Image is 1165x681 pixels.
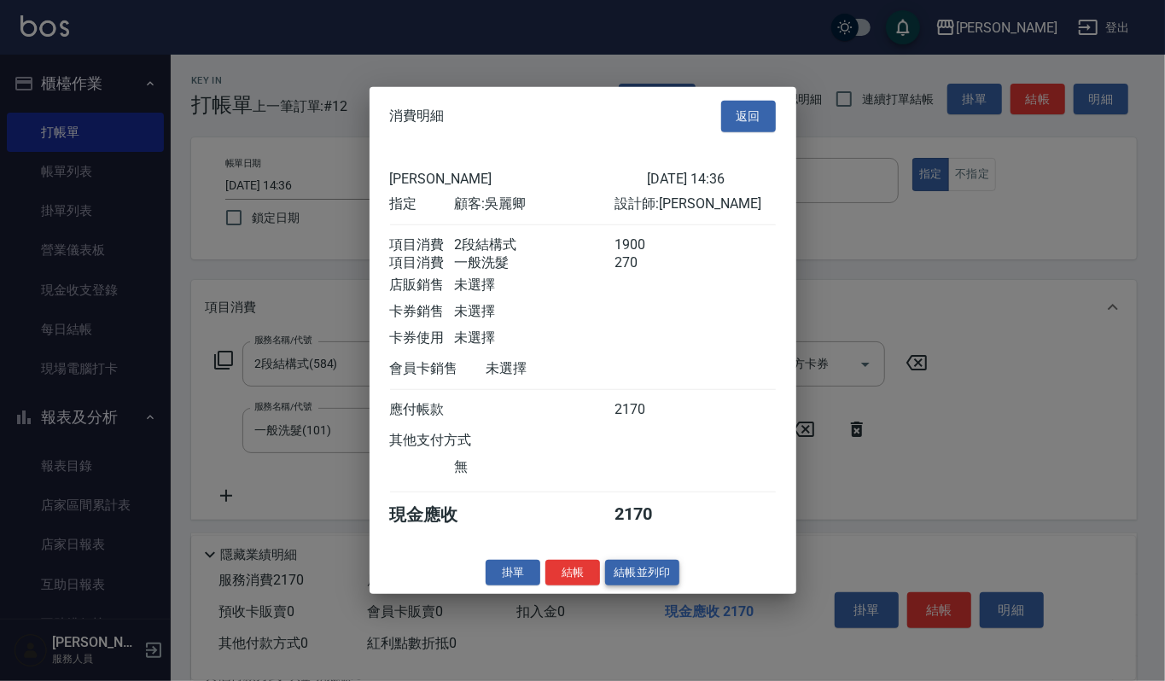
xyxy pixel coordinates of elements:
div: 卡券使用 [390,329,454,346]
button: 結帳 [545,559,600,585]
div: 未選擇 [454,276,615,294]
div: 顧客: 吳麗卿 [454,195,615,212]
div: [PERSON_NAME] [390,170,647,186]
div: 設計師: [PERSON_NAME] [615,195,775,212]
div: 指定 [390,195,454,212]
div: 現金應收 [390,503,486,526]
div: 1900 [615,236,679,253]
div: 無 [454,457,615,475]
div: 應付帳款 [390,400,454,418]
div: 卡券銷售 [390,302,454,320]
div: 未選擇 [454,302,615,320]
div: 270 [615,253,679,271]
div: 2段結構式 [454,236,615,253]
button: 掛單 [486,559,540,585]
div: 店販銷售 [390,276,454,294]
button: 結帳並列印 [605,559,679,585]
div: [DATE] 14:36 [647,170,776,186]
button: 返回 [721,101,776,132]
div: 項目消費 [390,236,454,253]
div: 2170 [615,503,679,526]
div: 項目消費 [390,253,454,271]
div: 一般洗髮 [454,253,615,271]
div: 其他支付方式 [390,431,519,449]
div: 未選擇 [454,329,615,346]
div: 2170 [615,400,679,418]
span: 消費明細 [390,108,445,125]
div: 未選擇 [486,359,647,377]
div: 會員卡銷售 [390,359,486,377]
